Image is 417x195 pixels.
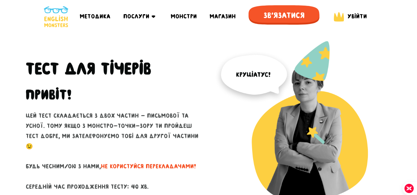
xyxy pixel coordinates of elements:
span: Зв'язатися [249,5,319,26]
a: Зв'язатися [249,5,319,28]
h1: Тест для тічерів [26,59,204,79]
span: не користуйся перекладачами! [101,163,196,170]
p: Цей тест складається з двох частин - письмової та усної. Тому якщо з монстро-точки-зору ти пройде... [26,111,204,192]
img: English Monsters [44,6,68,27]
span: Увійти [347,13,367,20]
h2: Привіт! [26,86,72,103]
img: English Monsters login [332,11,345,23]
